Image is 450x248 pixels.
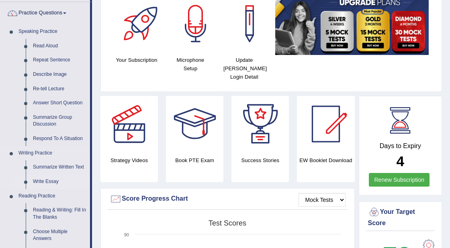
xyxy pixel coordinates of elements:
[29,82,90,96] a: Re-tell Lecture
[15,24,90,39] a: Speaking Practice
[124,232,129,237] text: 90
[100,156,158,165] h4: Strategy Videos
[114,56,160,64] h4: Your Subscription
[29,110,90,132] a: Summarize Group Discussion
[29,67,90,82] a: Describe Image
[368,206,433,228] div: Your Target Score
[166,156,223,165] h4: Book PTE Exam
[15,146,90,161] a: Writing Practice
[29,160,90,175] a: Summarize Written Text
[29,96,90,110] a: Answer Short Question
[29,132,90,146] a: Respond To A Situation
[168,56,213,73] h4: Microphone Setup
[369,173,430,187] a: Renew Subscription
[209,219,246,227] tspan: Test scores
[297,156,354,165] h4: EW Booklet Download
[221,56,267,81] h4: Update [PERSON_NAME] Login Detail
[231,156,289,165] h4: Success Stories
[0,2,90,22] a: Practice Questions
[29,203,90,224] a: Reading & Writing: Fill In The Blanks
[397,153,404,169] b: 4
[29,53,90,67] a: Repeat Sentence
[29,39,90,53] a: Read Aloud
[15,189,90,203] a: Reading Practice
[29,225,90,246] a: Choose Multiple Answers
[110,193,346,205] div: Score Progress Chart
[29,175,90,189] a: Write Essay
[368,142,433,150] h4: Days to Expiry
